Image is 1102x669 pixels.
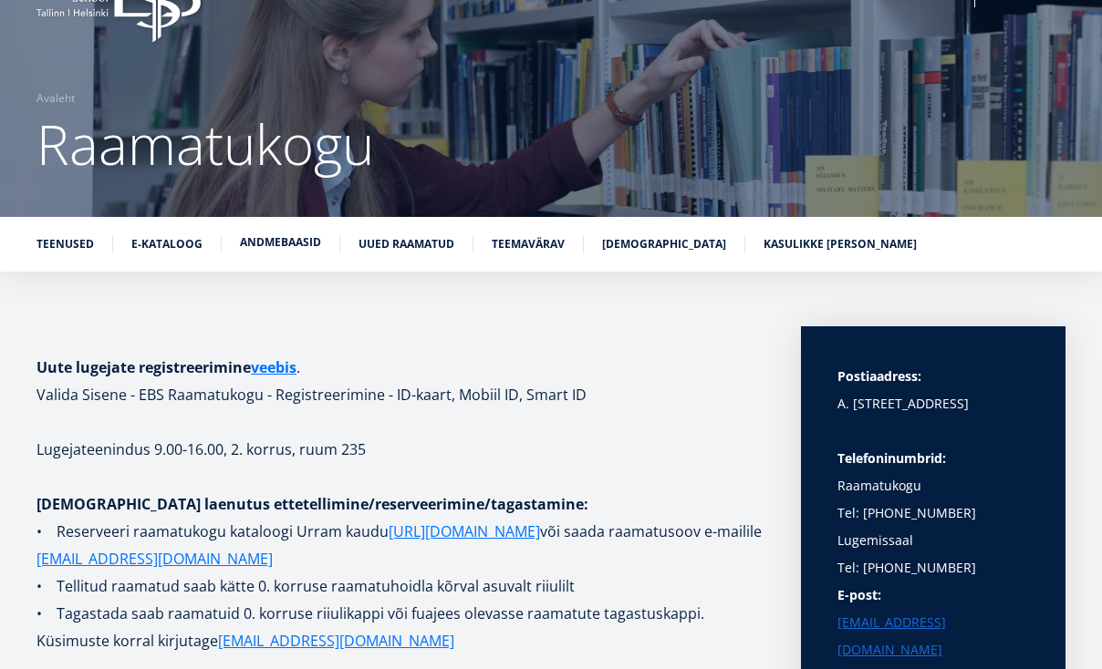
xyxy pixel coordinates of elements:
p: Küsimuste korral kirjutage [36,627,764,654]
p: Lugejateenindus 9.00-16.00, 2. korrus, ruum 235 [36,436,764,463]
strong: [DEMOGRAPHIC_DATA] laenutus ettetellimine/reserveerimine/tagastamine: [36,494,588,514]
p: • Tellitud raamatud saab kätte 0. korruse raamatuhoidla kõrval asuvalt riiulilt [36,572,764,600]
strong: Postiaadress: [837,367,921,385]
strong: Telefoninumbrid: [837,449,946,467]
a: E-kataloog [131,235,203,253]
a: Avaleht [36,89,75,108]
strong: E-post: [837,586,881,603]
p: Tel: [PHONE_NUMBER] [837,554,1029,582]
a: [EMAIL_ADDRESS][DOMAIN_NAME] [218,627,454,654]
a: veebis [251,354,296,381]
a: Teemavärav [492,235,565,253]
a: Andmebaasid [240,233,321,252]
strong: Uute lugejate registreerimine [36,357,296,377]
a: [EMAIL_ADDRESS][DOMAIN_NAME] [36,545,273,572]
span: Raamatukogu [36,107,374,181]
p: Raamatukogu [837,445,1029,499]
p: A. [STREET_ADDRESS] [837,390,1029,417]
p: Tel: [PHONE_NUMBER] Lugemissaal [837,499,1029,554]
a: [URL][DOMAIN_NAME] [389,518,540,545]
a: Uued raamatud [359,235,454,253]
p: • Reserveeri raamatukogu kataloogi Urram kaudu või saada raamatusoov e-mailile [36,518,764,572]
h1: . Valida Sisene - EBS Raamatukogu - Registreerimine - ID-kaart, Mobiil ID, Smart ID [36,354,764,408]
a: Teenused [36,235,94,253]
a: Kasulikke [PERSON_NAME] [764,235,917,253]
a: [DEMOGRAPHIC_DATA] [602,235,726,253]
a: [EMAIL_ADDRESS][DOMAIN_NAME] [837,609,1029,664]
p: • Tagastada saab raamatuid 0. korruse riiulikappi või fuajees olevasse raamatute tagastuskappi. [36,600,764,627]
